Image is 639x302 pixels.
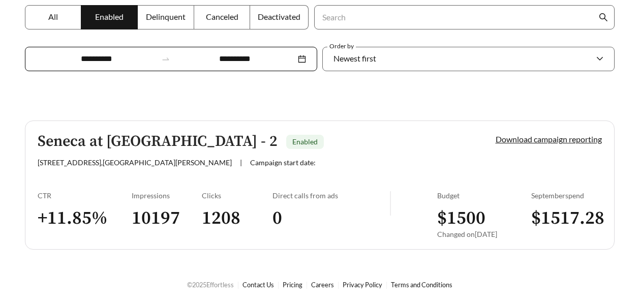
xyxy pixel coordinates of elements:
h5: Seneca at [GEOGRAPHIC_DATA] - 2 [38,133,278,150]
span: © 2025 Effortless [187,281,234,289]
span: Newest first [333,53,376,63]
h3: 1208 [202,207,272,230]
span: Enabled [95,12,124,21]
h3: 0 [272,207,390,230]
a: Contact Us [242,281,274,289]
div: Impressions [132,191,202,200]
h3: $ 1517.28 [531,207,602,230]
div: Budget [437,191,531,200]
h3: 10197 [132,207,202,230]
a: Privacy Policy [343,281,382,289]
span: Delinquent [146,12,186,21]
span: Canceled [206,12,238,21]
span: Enabled [292,137,318,146]
span: [STREET_ADDRESS] , [GEOGRAPHIC_DATA][PERSON_NAME] [38,158,232,167]
h3: + 11.85 % [38,207,132,230]
img: line [390,191,391,216]
div: September spend [531,191,602,200]
a: Seneca at [GEOGRAPHIC_DATA] - 2Enabled[STREET_ADDRESS],[GEOGRAPHIC_DATA][PERSON_NAME]|Campaign st... [25,120,615,250]
span: Campaign start date: [250,158,316,167]
div: CTR [38,191,132,200]
span: search [599,13,608,22]
span: to [161,54,170,64]
a: Pricing [283,281,302,289]
span: Deactivated [258,12,300,21]
a: Careers [311,281,334,289]
a: Terms and Conditions [391,281,452,289]
div: Clicks [202,191,272,200]
div: Changed on [DATE] [437,230,531,238]
span: | [240,158,242,167]
h3: $ 1500 [437,207,531,230]
span: swap-right [161,54,170,64]
span: All [48,12,58,21]
div: Direct calls from ads [272,191,390,200]
a: Download campaign reporting [496,134,602,144]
